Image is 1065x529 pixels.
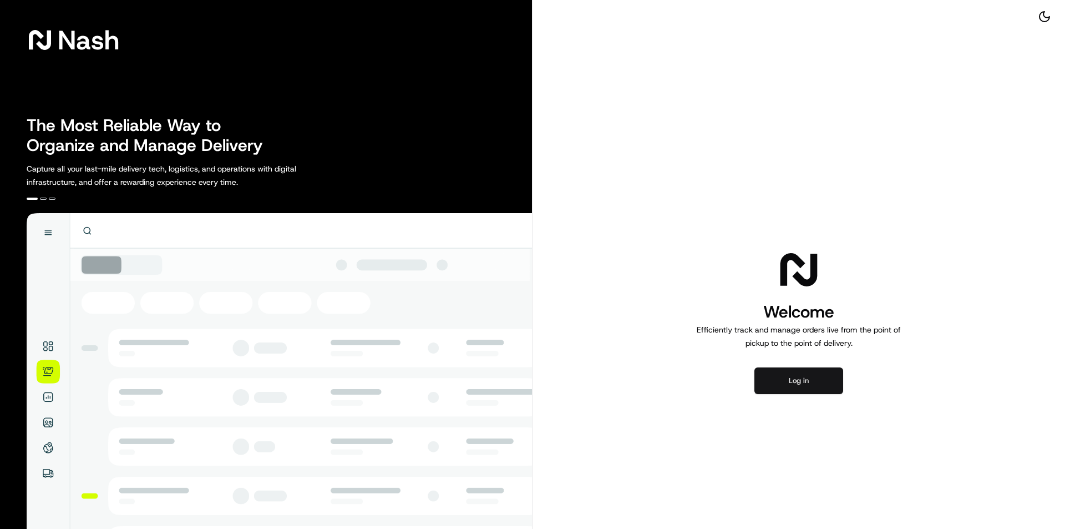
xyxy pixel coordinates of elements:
button: Log in [754,367,843,394]
p: Efficiently track and manage orders live from the point of pickup to the point of delivery. [692,323,905,350]
span: Nash [58,29,119,51]
h1: Welcome [692,301,905,323]
p: Capture all your last-mile delivery tech, logistics, and operations with digital infrastructure, ... [27,162,346,189]
h2: The Most Reliable Way to Organize and Manage Delivery [27,115,275,155]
